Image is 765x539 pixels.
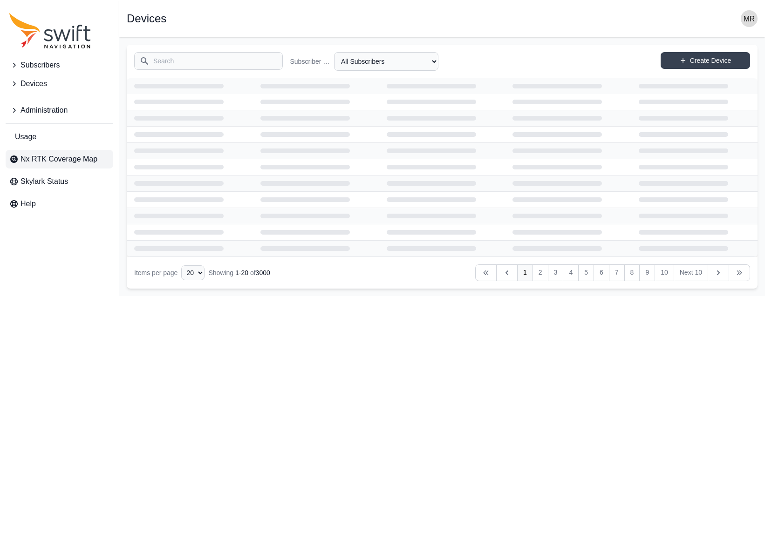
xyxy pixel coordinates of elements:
[235,269,248,276] span: 1 - 20
[256,269,270,276] span: 3000
[208,268,270,277] div: Showing of
[624,264,640,281] a: 8
[20,154,97,165] span: Nx RTK Coverage Map
[20,78,47,89] span: Devices
[6,74,113,93] button: Devices
[674,264,708,281] a: Next 10
[334,52,438,71] select: Subscriber
[15,131,36,142] span: Usage
[548,264,564,281] a: 3
[655,264,674,281] a: 10
[533,264,548,281] a: 2
[127,257,758,289] nav: Table navigation
[20,105,68,116] span: Administration
[20,60,60,71] span: Subscribers
[290,57,331,66] label: Subscriber Name
[563,264,579,281] a: 4
[181,265,205,280] select: Display Limit
[134,52,283,70] input: Search
[517,264,533,281] a: 1
[578,264,594,281] a: 5
[594,264,609,281] a: 6
[741,10,758,27] img: user photo
[6,150,113,168] a: Nx RTK Coverage Map
[134,269,178,276] span: Items per page
[6,128,113,146] a: Usage
[20,176,68,187] span: Skylark Status
[6,195,113,213] a: Help
[6,56,113,74] button: Subscribers
[127,13,166,24] h1: Devices
[639,264,655,281] a: 9
[20,198,36,209] span: Help
[6,172,113,191] a: Skylark Status
[661,52,750,69] a: Create Device
[6,101,113,120] button: Administration
[609,264,625,281] a: 7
